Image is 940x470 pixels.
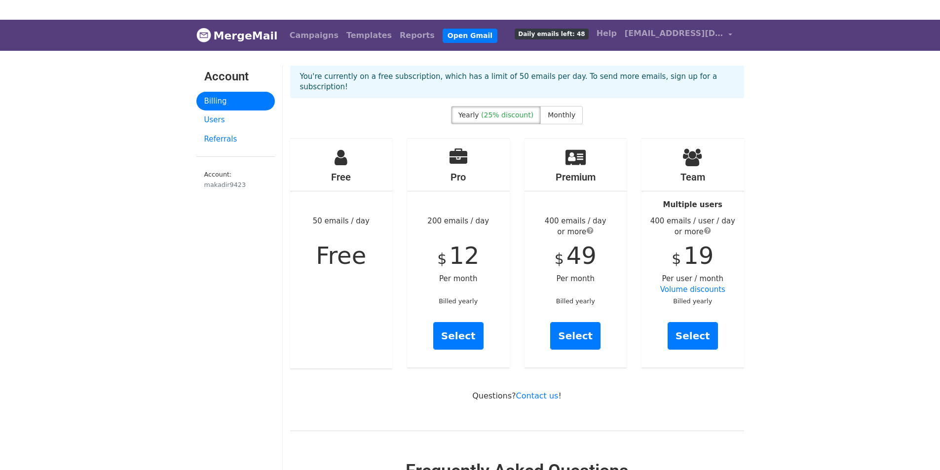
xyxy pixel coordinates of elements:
span: $ [437,250,447,267]
p: Questions? ! [290,391,744,401]
a: Daily emails left: 48 [511,24,592,43]
a: Help [593,24,621,43]
a: [EMAIL_ADDRESS][DOMAIN_NAME] [621,24,736,47]
strong: Multiple users [663,200,722,209]
a: Campaigns [286,26,342,45]
div: 400 emails / user / day or more [641,216,744,238]
small: Billed yearly [439,297,478,305]
span: [EMAIL_ADDRESS][DOMAIN_NAME] [625,28,723,39]
a: Templates [342,26,396,45]
a: Referrals [196,130,275,149]
a: MergeMail [196,25,278,46]
span: $ [672,250,681,267]
small: Account: [204,171,267,189]
a: Open Gmail [443,29,497,43]
img: MergeMail logo [196,28,211,42]
span: 49 [566,242,597,269]
a: Select [550,322,601,350]
span: 19 [683,242,714,269]
h4: Pro [407,171,510,183]
h4: Free [290,171,393,183]
div: Per month [525,139,627,367]
a: Contact us [516,391,559,400]
span: Monthly [548,111,575,119]
span: Free [316,242,366,269]
a: Select [668,322,718,350]
h4: Team [641,171,744,183]
div: makadir9423 [204,180,267,189]
a: Select [433,322,484,350]
h3: Account [204,70,267,84]
small: Billed yearly [673,297,712,305]
div: 50 emails / day [290,139,393,368]
div: 200 emails / day Per month [407,139,510,367]
p: You're currently on a free subscription, which has a limit of 50 emails per day. To send more ema... [300,72,734,92]
a: Volume discounts [660,285,725,294]
span: Yearly [458,111,479,119]
span: Daily emails left: 48 [515,29,588,39]
a: Billing [196,92,275,111]
a: Users [196,110,275,130]
span: $ [555,250,564,267]
span: 12 [449,242,479,269]
span: (25% discount) [481,111,533,119]
div: Per user / month [641,139,744,367]
a: Reports [396,26,439,45]
small: Billed yearly [556,297,595,305]
h4: Premium [525,171,627,183]
div: 400 emails / day or more [525,216,627,238]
